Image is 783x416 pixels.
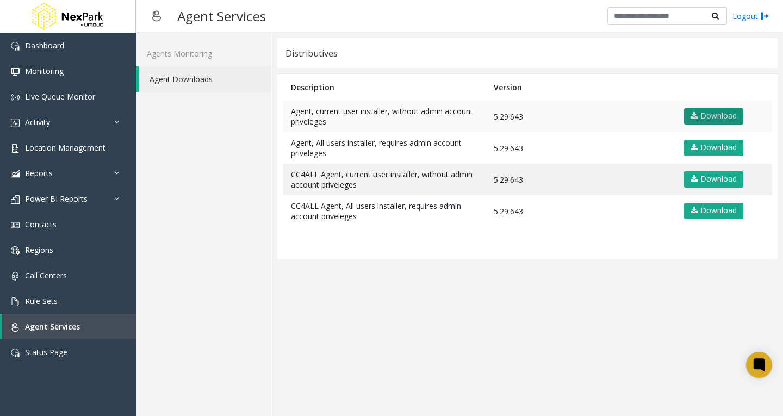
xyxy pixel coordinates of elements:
img: 'icon' [11,195,20,204]
span: Rule Sets [25,296,58,306]
span: Status Page [25,347,67,357]
img: 'icon' [11,272,20,281]
img: 'icon' [11,93,20,102]
span: Agent Services [25,321,80,332]
img: logout [761,10,769,22]
a: Download [684,203,743,219]
img: 'icon' [11,323,20,332]
td: Agent, current user installer, without admin account priveleges [283,101,486,132]
a: Download [684,108,743,125]
a: Agents Monitoring [136,41,271,66]
span: Live Queue Monitor [25,91,95,102]
td: 5.29.643 [486,164,674,195]
a: Agent Services [2,314,136,339]
img: 'icon' [11,246,20,255]
img: 'icon' [11,221,20,229]
a: Logout [732,10,769,22]
td: 5.29.643 [486,195,674,227]
span: Monitoring [25,66,64,76]
img: 'icon' [11,144,20,153]
span: Reports [25,168,53,178]
img: 'icon' [11,170,20,178]
th: Description [283,74,486,101]
th: Version [486,74,674,101]
h3: Agent Services [172,3,271,29]
span: Dashboard [25,40,64,51]
td: 5.29.643 [486,132,674,164]
img: 'icon' [11,42,20,51]
img: pageIcon [147,3,166,29]
td: CC4ALL Agent, All users installer, requires admin account priveleges [283,195,486,227]
a: Download [684,140,743,156]
span: Contacts [25,219,57,229]
img: 'icon' [11,297,20,306]
div: Distributives [285,46,338,60]
a: Download [684,171,743,188]
img: 'icon' [11,67,20,76]
span: Location Management [25,142,105,153]
td: 5.29.643 [486,101,674,132]
span: Regions [25,245,53,255]
span: Activity [25,117,50,127]
span: Call Centers [25,270,67,281]
td: CC4ALL Agent, current user installer, without admin account priveleges [283,164,486,195]
a: Agent Downloads [139,66,271,92]
img: 'icon' [11,349,20,357]
span: Power BI Reports [25,194,88,204]
img: 'icon' [11,119,20,127]
td: Agent, All users installer, requires admin account priveleges [283,132,486,164]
